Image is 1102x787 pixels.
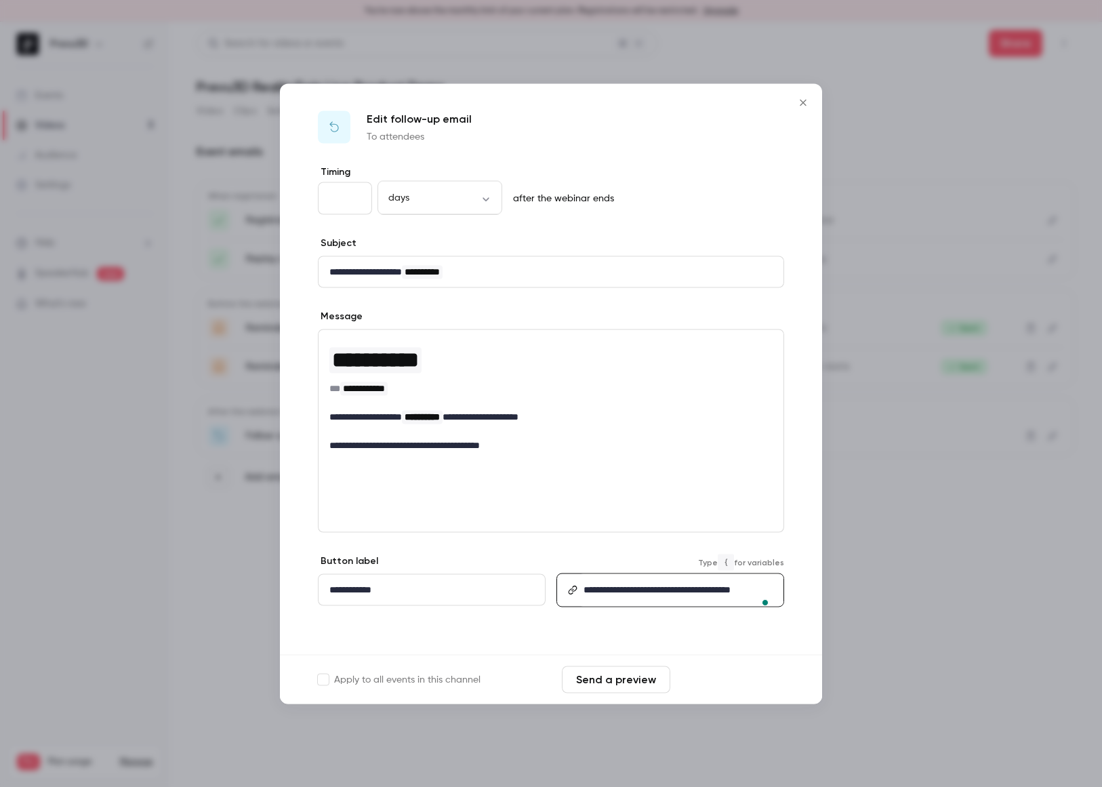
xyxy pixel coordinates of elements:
[318,165,784,178] label: Timing
[319,256,783,287] div: editor
[698,554,784,570] p: Type for variables
[318,309,363,323] label: Message
[319,574,545,605] div: editor
[318,236,356,249] label: Subject
[790,89,817,116] button: Close
[578,574,783,605] div: editor
[578,574,783,605] div: To enrich screen reader interactions, please activate Accessibility in Grammarly extension settings
[367,129,472,143] p: To attendees
[676,666,784,693] button: Save changes
[508,191,614,205] p: after the webinar ends
[319,329,783,460] div: editor
[367,110,472,127] p: Edit follow-up email
[318,672,481,686] label: Apply to all events in this channel
[718,554,734,570] code: {
[562,666,670,693] button: Send a preview
[377,191,502,205] div: days
[318,554,378,567] label: Button label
